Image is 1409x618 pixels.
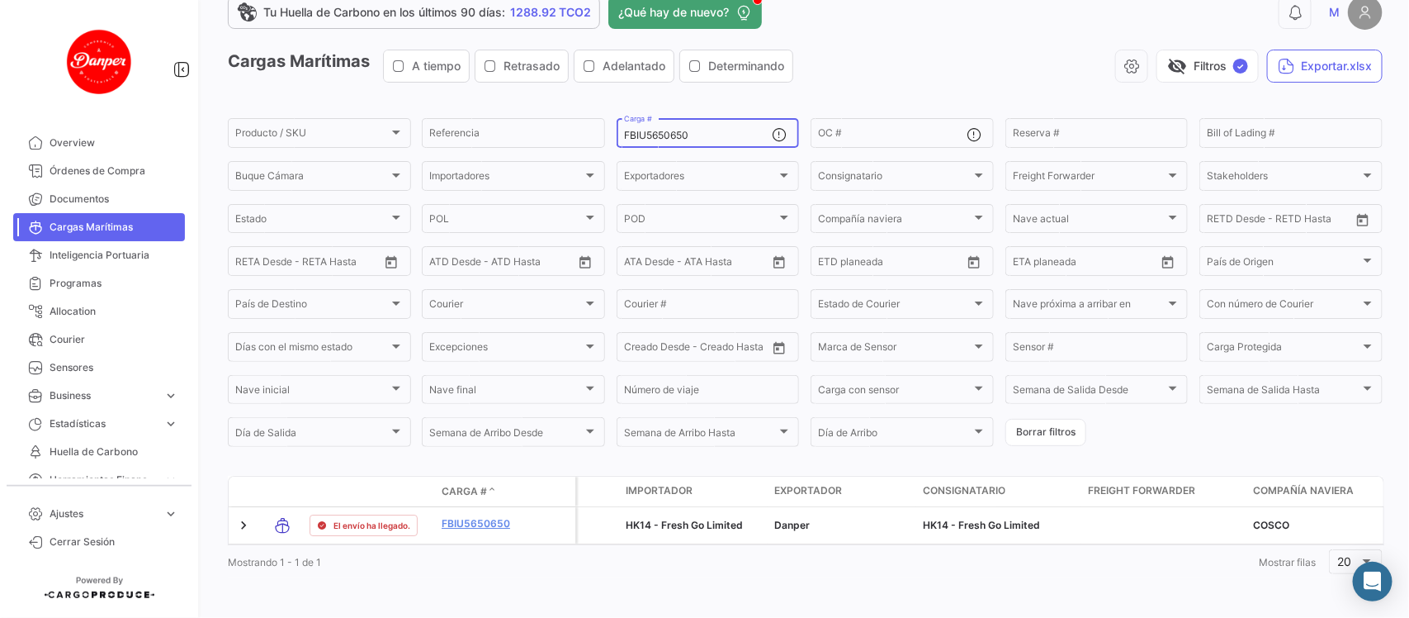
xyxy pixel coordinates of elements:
[429,258,481,269] input: ATD Desde
[13,354,185,382] a: Sensores
[624,430,778,441] span: Semana de Arribo Hasta
[493,258,561,269] input: ATD Hasta
[1005,419,1086,446] button: Borrar filtros
[262,485,303,498] datatable-header-cell: Modo de Transporte
[235,344,389,355] span: Días con el mismo estado
[1207,173,1360,184] span: Stakeholders
[510,4,591,21] span: 1288.92 TCO2
[1013,258,1043,269] input: Desde
[435,478,534,506] datatable-header-cell: Carga #
[624,258,674,269] input: ATA Desde
[1013,387,1166,398] span: Semana de Salida Desde
[50,135,178,150] span: Overview
[774,519,810,531] span: Danper
[429,430,583,441] span: Semana de Arribo Desde
[818,344,972,355] span: Marca de Sensor
[618,4,729,21] span: ¿Qué hay de nuevo?
[235,216,389,227] span: Estado
[1350,207,1375,232] button: Open calendar
[235,430,389,441] span: Día de Salida
[384,50,469,82] button: A tiempo
[228,556,321,568] span: Mostrando 1 - 1 de 1
[1329,4,1340,21] span: M
[923,483,1005,498] span: Consignatario
[603,58,665,74] span: Adelantado
[626,519,743,531] span: HK14 - Fresh Go Limited
[235,130,389,141] span: Producto / SKU
[578,477,619,506] datatable-header-cell: Carga Protegida
[163,388,178,403] span: expand_more
[708,58,784,74] span: Determinando
[163,506,178,521] span: expand_more
[1248,216,1317,227] input: Hasta
[429,387,583,398] span: Nave final
[962,250,986,274] button: Open calendar
[442,484,487,499] span: Carga #
[13,213,185,241] a: Cargas Marítimas
[228,50,798,83] h3: Cargas Marítimas
[235,173,389,184] span: Buque Cámara
[619,477,768,506] datatable-header-cell: Importador
[818,430,972,441] span: Día de Arribo
[1253,519,1289,531] span: COSCO
[277,258,345,269] input: Hasta
[818,216,972,227] span: Compañía naviera
[429,216,583,227] span: POL
[1233,59,1248,74] span: ✓
[50,416,157,431] span: Estadísticas
[429,344,583,355] span: Excepciones
[13,269,185,297] a: Programas
[13,157,185,185] a: Órdenes de Compra
[50,360,178,375] span: Sensores
[13,438,185,466] a: Huella de Carbono
[1207,216,1236,227] input: Desde
[58,20,140,102] img: danper-logo.png
[1207,387,1360,398] span: Semana de Salida Hasta
[333,519,410,532] span: El envío ha llegado.
[768,477,916,506] datatable-header-cell: Exportador
[50,248,178,263] span: Inteligencia Portuaria
[1156,250,1180,274] button: Open calendar
[818,301,972,312] span: Estado de Courier
[235,387,389,398] span: Nave inicial
[818,258,848,269] input: Desde
[916,477,1081,506] datatable-header-cell: Consignatario
[263,4,505,21] span: Tu Huella de Carbono en los últimos 90 días:
[574,50,674,82] button: Adelantado
[13,326,185,354] a: Courier
[13,185,185,213] a: Documentos
[235,301,389,312] span: País de Destino
[1338,554,1352,568] span: 20
[626,483,693,498] span: Importador
[573,250,598,274] button: Open calendar
[50,388,157,403] span: Business
[859,258,928,269] input: Hasta
[923,519,1040,531] span: HK14 - Fresh Go Limited
[767,250,792,274] button: Open calendar
[1081,477,1246,506] datatable-header-cell: Freight Forwarder
[50,276,178,291] span: Programas
[686,258,754,269] input: ATA Hasta
[1013,216,1166,227] span: Nave actual
[50,506,157,521] span: Ajustes
[1267,50,1383,83] button: Exportar.xlsx
[1167,56,1187,76] span: visibility_off
[1259,556,1316,568] span: Mostrar filas
[1088,483,1195,498] span: Freight Forwarder
[767,335,792,360] button: Open calendar
[624,344,688,355] input: Creado Desde
[1207,258,1360,269] span: País de Origen
[429,173,583,184] span: Importadores
[163,473,178,487] span: expand_more
[50,535,178,549] span: Cerrar Sesión
[50,473,157,487] span: Herramientas Financieras
[50,444,178,459] span: Huella de Carbono
[429,301,583,312] span: Courier
[680,50,792,82] button: Determinando
[13,241,185,269] a: Inteligencia Portuaria
[303,485,435,498] datatable-header-cell: Estado de Envio
[504,58,560,74] span: Retrasado
[50,192,178,207] span: Documentos
[379,250,404,274] button: Open calendar
[624,216,778,227] span: POD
